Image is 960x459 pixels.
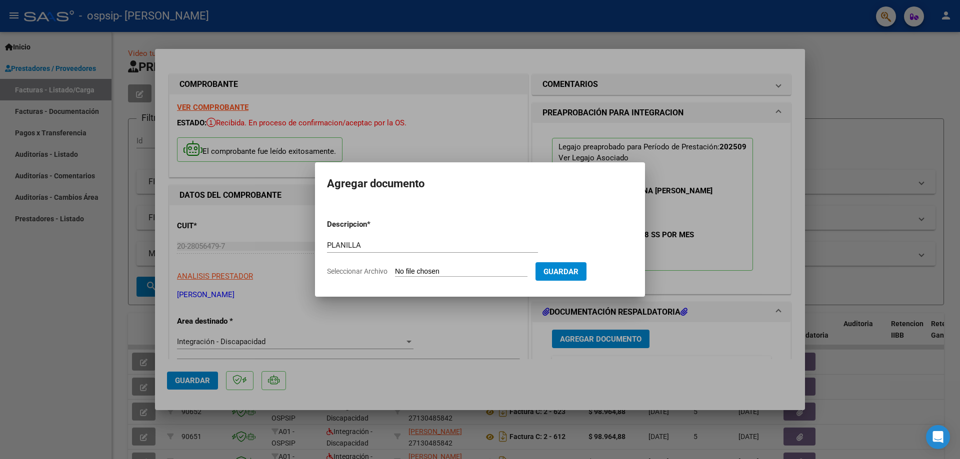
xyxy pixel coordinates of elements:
[535,262,586,281] button: Guardar
[543,267,578,276] span: Guardar
[327,174,633,193] h2: Agregar documento
[327,267,387,275] span: Seleccionar Archivo
[926,425,950,449] div: Open Intercom Messenger
[327,219,419,230] p: Descripcion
